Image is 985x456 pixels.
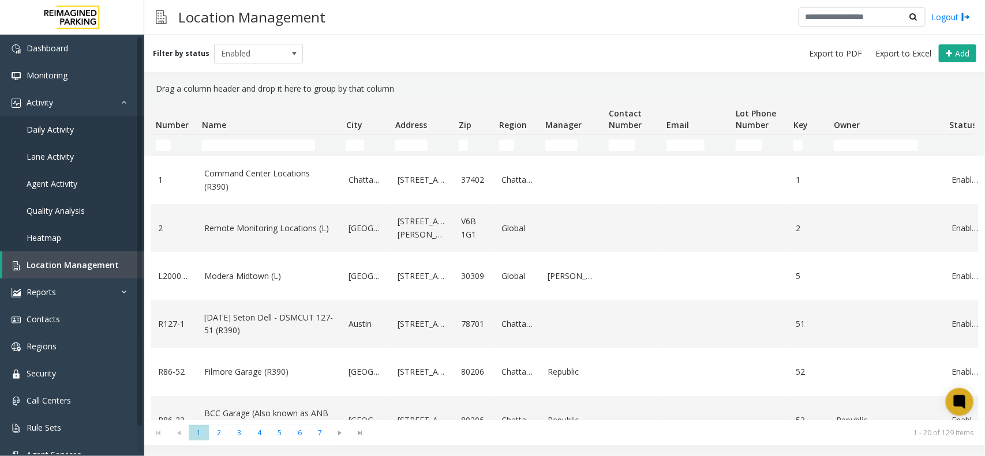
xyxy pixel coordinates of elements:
[158,365,190,378] a: R86-52
[501,414,534,427] a: Chattanooga
[548,365,597,378] a: Republic
[829,135,945,156] td: Owner Filter
[834,140,918,151] input: Owner Filter
[398,174,447,186] a: [STREET_ADDRESS]
[395,119,427,130] span: Address
[501,365,534,378] a: Chattanooga
[501,270,534,282] a: Global
[666,119,689,130] span: Email
[398,414,447,427] a: [STREET_ADDRESS]
[609,108,642,130] span: Contact Number
[398,318,447,330] a: [STREET_ADDRESS]
[545,140,578,151] input: Manager Filter
[27,124,74,135] span: Daily Activity
[945,100,985,135] th: Status
[158,174,190,186] a: 1
[27,395,71,406] span: Call Centers
[204,407,335,433] a: BCC Garage (Also known as ANB Garage) (R390)
[204,365,335,378] a: Filmore Garage (R390)
[398,365,447,378] a: [STREET_ADDRESS]
[204,270,335,282] a: Modera Midtown (L)
[349,318,384,330] a: Austin
[27,341,57,352] span: Regions
[461,174,488,186] a: 37402
[353,428,368,438] span: Go to the last page
[834,119,860,130] span: Owner
[27,314,60,325] span: Contacts
[346,140,364,151] input: City Filter
[12,261,21,270] img: 'icon'
[27,70,68,81] span: Monitoring
[349,222,384,235] a: [GEOGRAPHIC_DATA]
[156,119,189,130] span: Number
[27,368,56,379] span: Security
[931,11,971,23] a: Logout
[461,414,488,427] a: 80206
[27,422,61,433] span: Rule Sets
[495,135,541,156] td: Region Filter
[349,270,384,282] a: [GEOGRAPHIC_DATA]
[156,3,167,31] img: pageIcon
[215,44,285,63] span: Enabled
[952,222,978,235] a: Enabled
[330,425,350,441] span: Go to the next page
[796,365,822,378] a: 52
[12,315,21,325] img: 'icon'
[27,259,119,270] span: Location Management
[158,318,190,330] a: R127-1
[461,270,488,282] a: 30309
[209,425,229,440] span: Page 2
[27,232,61,243] span: Heatmap
[796,222,822,235] a: 2
[27,43,68,54] span: Dashboard
[290,425,310,440] span: Page 6
[27,205,85,216] span: Quality Analysis
[548,414,597,427] a: Republic
[349,174,384,186] a: Chattanooga
[662,135,731,156] td: Email Filter
[952,318,978,330] a: Enabled
[796,270,822,282] a: 5
[793,119,808,130] span: Key
[609,140,635,151] input: Contact Number Filter
[666,140,705,151] input: Email Filter
[545,119,582,130] span: Manager
[793,140,803,151] input: Key Filter
[398,270,447,282] a: [STREET_ADDRESS]
[499,119,527,130] span: Region
[156,140,171,151] input: Number Filter
[332,428,348,438] span: Go to the next page
[796,414,822,427] a: 53
[736,140,762,151] input: Lot Phone Number Filter
[173,3,331,31] h3: Location Management
[789,135,829,156] td: Key Filter
[604,135,662,156] td: Contact Number Filter
[12,397,21,406] img: 'icon'
[144,100,985,420] div: Data table
[27,151,74,162] span: Lane Activity
[836,414,938,427] a: Republic
[346,119,362,130] span: City
[459,140,468,151] input: Zip Filter
[229,425,249,440] span: Page 3
[945,135,985,156] td: Status Filter
[342,135,391,156] td: City Filter
[736,108,776,130] span: Lot Phone Number
[395,140,428,151] input: Address Filter
[391,135,454,156] td: Address Filter
[349,414,384,427] a: [GEOGRAPHIC_DATA]
[27,287,56,297] span: Reports
[731,135,789,156] td: Lot Phone Number Filter
[809,48,862,59] span: Export to PDF
[796,174,822,186] a: 1
[27,97,53,108] span: Activity
[204,311,335,337] a: [DATE] Seton Dell - DSMCUT 127-51 (R390)
[548,270,597,282] a: [PERSON_NAME]
[151,78,978,100] div: Drag a column header and drop it here to group by that column
[461,365,488,378] a: 80206
[202,119,226,130] span: Name
[153,48,209,59] label: Filter by status
[952,414,978,427] a: Enabled
[158,222,190,235] a: 2
[350,425,370,441] span: Go to the last page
